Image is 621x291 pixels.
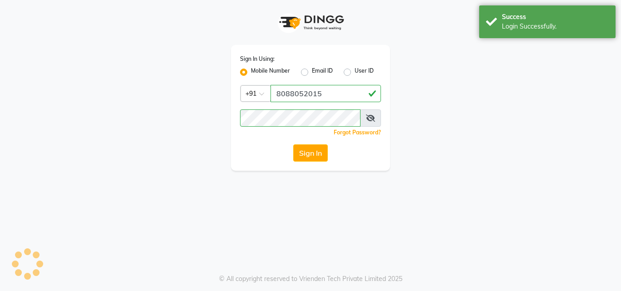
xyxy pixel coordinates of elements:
label: Email ID [312,67,333,78]
button: Sign In [293,144,328,162]
label: User ID [355,67,374,78]
label: Mobile Number [251,67,290,78]
div: Success [502,12,609,22]
div: Login Successfully. [502,22,609,31]
input: Username [240,109,361,127]
label: Sign In Using: [240,55,275,63]
input: Username [270,85,381,102]
img: logo1.svg [274,9,347,36]
a: Forgot Password? [334,129,381,136]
